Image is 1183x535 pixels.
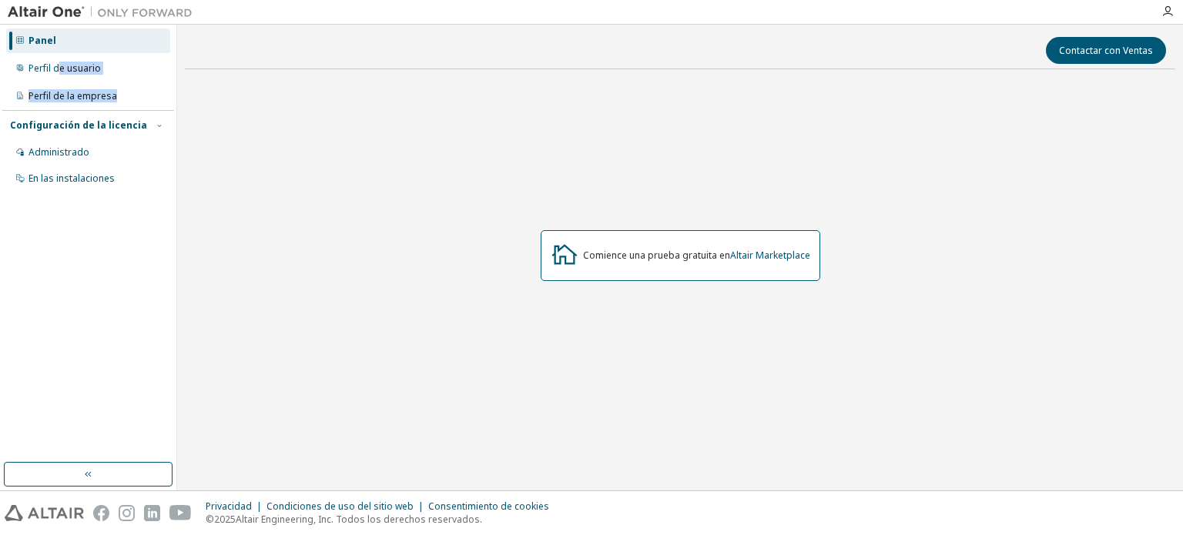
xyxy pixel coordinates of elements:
[214,513,236,526] font: 2025
[1059,44,1153,57] font: Contactar con Ventas
[119,505,135,521] img: instagram.svg
[93,505,109,521] img: facebook.svg
[28,89,117,102] font: Perfil de la empresa
[28,62,101,75] font: Perfil de usuario
[28,172,115,185] font: En las instalaciones
[28,34,56,47] font: Panel
[28,145,89,159] font: Administrado
[8,5,200,20] img: Altair Uno
[583,249,730,262] font: Comience una prueba gratuita en
[730,249,810,262] a: Altair Marketplace
[5,505,84,521] img: altair_logo.svg
[236,513,482,526] font: Altair Engineering, Inc. Todos los derechos reservados.
[266,500,414,513] font: Condiciones de uso del sitio web
[1046,37,1166,64] button: Contactar con Ventas
[169,505,192,521] img: youtube.svg
[10,119,147,132] font: Configuración de la licencia
[144,505,160,521] img: linkedin.svg
[206,500,252,513] font: Privacidad
[428,500,549,513] font: Consentimiento de cookies
[206,513,214,526] font: ©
